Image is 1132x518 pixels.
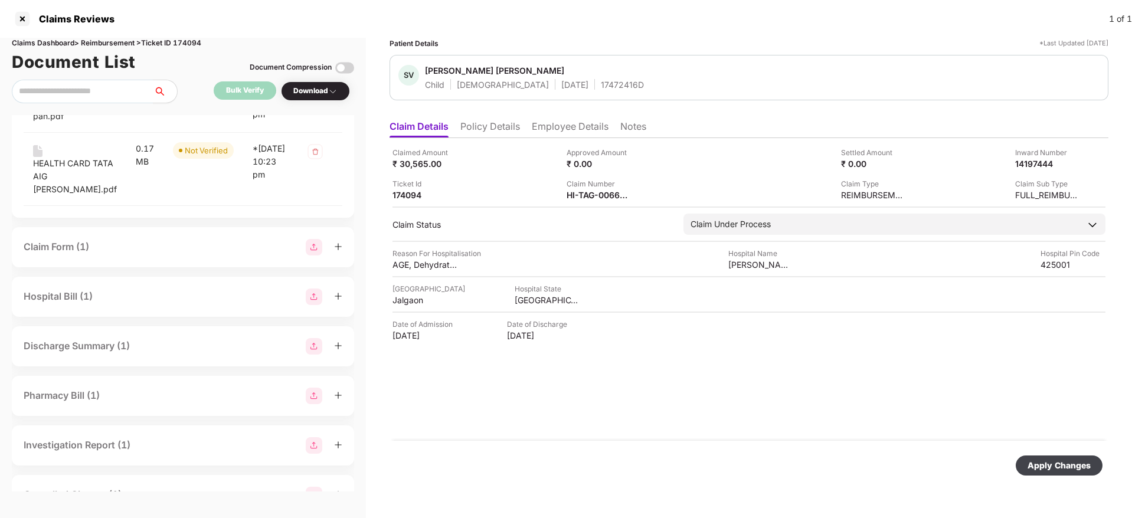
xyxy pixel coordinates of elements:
[460,120,520,137] li: Policy Details
[390,120,449,137] li: Claim Details
[841,189,906,201] div: REIMBURSEMENT
[334,292,342,300] span: plus
[728,259,793,270] div: [PERSON_NAME][GEOGRAPHIC_DATA]
[1015,178,1080,189] div: Claim Sub Type
[392,319,457,330] div: Date of Admission
[1087,219,1098,231] img: downArrowIcon
[24,339,130,353] div: Discharge Summary (1)
[153,87,177,96] span: search
[334,441,342,449] span: plus
[306,288,322,305] img: svg+xml;base64,PHN2ZyBpZD0iR3JvdXBfMjg4MTMiIGRhdGEtbmFtZT0iR3JvdXAgMjg4MTMiIHhtbG5zPSJodHRwOi8vd3...
[392,189,457,201] div: 174094
[601,79,644,90] div: 17472416D
[24,487,122,502] div: Cancelled Cheque (1)
[728,248,793,259] div: Hospital Name
[425,65,564,76] div: [PERSON_NAME] [PERSON_NAME]
[12,49,136,75] h1: Document List
[398,65,419,86] div: SV
[12,38,354,49] div: Claims Dashboard > Reimbursement > Ticket ID 174094
[1039,38,1108,49] div: *Last Updated [DATE]
[1041,259,1105,270] div: 425001
[620,120,646,137] li: Notes
[24,240,89,254] div: Claim Form (1)
[334,391,342,399] span: plus
[185,145,228,156] div: Not Verified
[561,79,588,90] div: [DATE]
[1015,189,1080,201] div: FULL_REIMBURSEMENT
[33,145,42,157] img: svg+xml;base64,PHN2ZyB4bWxucz0iaHR0cDovL3d3dy53My5vcmcvMjAwMC9zdmciIHdpZHRoPSIxNiIgaGVpZ2h0PSIyMC...
[691,218,771,231] div: Claim Under Process
[392,330,457,341] div: [DATE]
[841,158,906,169] div: ₹ 0.00
[306,437,322,454] img: svg+xml;base64,PHN2ZyBpZD0iR3JvdXBfMjg4MTMiIGRhdGEtbmFtZT0iR3JvdXAgMjg4MTMiIHhtbG5zPSJodHRwOi8vd3...
[1109,12,1132,25] div: 1 of 1
[24,388,100,403] div: Pharmacy Bill (1)
[390,38,439,49] div: Patient Details
[392,248,481,259] div: Reason For Hospitalisation
[306,338,322,355] img: svg+xml;base64,PHN2ZyBpZD0iR3JvdXBfMjg4MTMiIGRhdGEtbmFtZT0iR3JvdXAgMjg4MTMiIHhtbG5zPSJodHRwOi8vd3...
[392,294,457,306] div: Jalgaon
[567,178,632,189] div: Claim Number
[1015,158,1080,169] div: 14197444
[507,330,572,341] div: [DATE]
[392,178,457,189] div: Ticket Id
[24,289,93,304] div: Hospital Bill (1)
[306,239,322,255] img: svg+xml;base64,PHN2ZyBpZD0iR3JvdXBfMjg4MTMiIGRhdGEtbmFtZT0iR3JvdXAgMjg4MTMiIHhtbG5zPSJodHRwOi8vd3...
[567,147,632,158] div: Approved Amount
[334,490,342,499] span: plus
[1041,248,1105,259] div: Hospital Pin Code
[567,189,632,201] div: HI-TAG-006626663(0)
[32,13,114,25] div: Claims Reviews
[1028,459,1091,472] div: Apply Changes
[226,85,264,96] div: Bulk Verify
[253,142,287,181] div: *[DATE] 10:23 pm
[515,283,580,294] div: Hospital State
[334,242,342,251] span: plus
[392,259,457,270] div: AGE, Dehydration, [MEDICAL_DATA]
[425,79,444,90] div: Child
[457,79,549,90] div: [DEMOGRAPHIC_DATA]
[328,87,338,96] img: svg+xml;base64,PHN2ZyBpZD0iRHJvcGRvd24tMzJ4MzIiIHhtbG5zPSJodHRwOi8vd3d3LnczLm9yZy8yMDAwL3N2ZyIgd2...
[306,487,322,503] img: svg+xml;base64,PHN2ZyBpZD0iR3JvdXBfMjg4MTMiIGRhdGEtbmFtZT0iR3JvdXAgMjg4MTMiIHhtbG5zPSJodHRwOi8vd3...
[392,283,465,294] div: [GEOGRAPHIC_DATA]
[515,294,580,306] div: [GEOGRAPHIC_DATA]
[841,178,906,189] div: Claim Type
[532,120,608,137] li: Employee Details
[33,157,117,196] div: HEALTH CARD TATA AIG [PERSON_NAME].pdf
[567,158,632,169] div: ₹ 0.00
[334,342,342,350] span: plus
[293,86,338,97] div: Download
[335,58,354,77] img: svg+xml;base64,PHN2ZyBpZD0iVG9nZ2xlLTMyeDMyIiB4bWxucz0iaHR0cDovL3d3dy53My5vcmcvMjAwMC9zdmciIHdpZH...
[24,438,130,453] div: Investigation Report (1)
[306,388,322,404] img: svg+xml;base64,PHN2ZyBpZD0iR3JvdXBfMjg4MTMiIGRhdGEtbmFtZT0iR3JvdXAgMjg4MTMiIHhtbG5zPSJodHRwOi8vd3...
[507,319,572,330] div: Date of Discharge
[1015,147,1080,158] div: Inward Number
[153,80,178,103] button: search
[841,147,906,158] div: Settled Amount
[392,147,457,158] div: Claimed Amount
[392,219,672,230] div: Claim Status
[392,158,457,169] div: ₹ 30,565.00
[306,142,325,161] img: svg+xml;base64,PHN2ZyB4bWxucz0iaHR0cDovL3d3dy53My5vcmcvMjAwMC9zdmciIHdpZHRoPSIzMiIgaGVpZ2h0PSIzMi...
[250,62,332,73] div: Document Compression
[136,142,154,168] div: 0.17 MB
